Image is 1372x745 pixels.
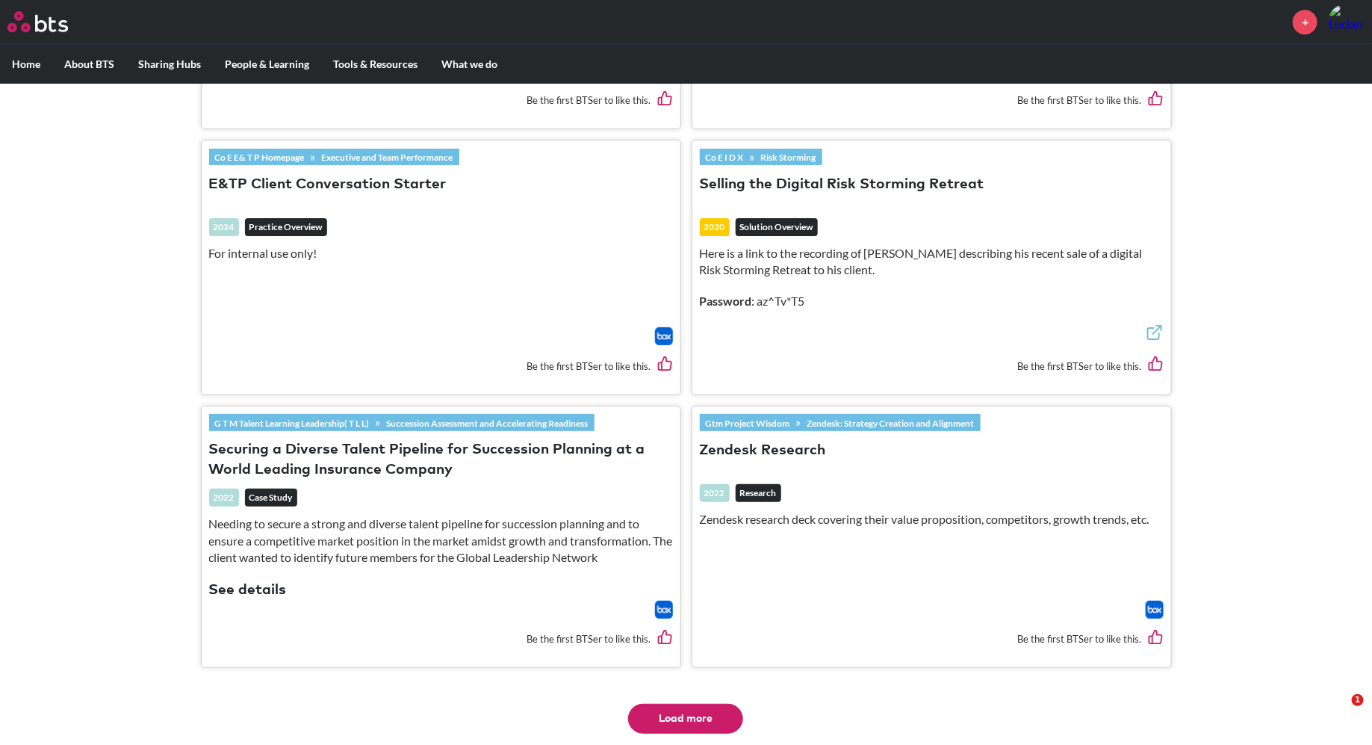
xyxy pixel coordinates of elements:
div: Be the first BTSer to like this. [209,619,673,660]
div: » [700,414,981,430]
a: Succession Assessment and Accelerating Readiness [381,415,595,431]
p: Zendesk research deck covering their value proposition, competitors, growth trends, etc. [700,511,1164,528]
div: 2020 [700,218,730,236]
a: Download file from Box [1146,601,1164,619]
p: : az^Tv*T5 [700,293,1164,309]
a: G T M Talent Learning Leadership( T L L) [209,415,376,431]
em: Practice Overview [245,218,327,236]
label: Tools & Resources [321,45,429,84]
p: Needing to secure a strong and diverse talent pipeline for succession planning and to ensure a co... [209,516,673,566]
div: Be the first BTSer to like this. [209,345,673,386]
button: E&TP Client Conversation Starter [209,175,447,195]
button: Load more [628,704,743,734]
a: Executive and Team Performance [316,149,459,165]
div: 2022 [209,489,239,507]
em: Case Study [245,489,297,507]
div: Be the first BTSer to like this. [209,80,673,121]
a: Zendesk: Strategy Creation and Alignment [801,415,981,431]
em: Solution Overview [736,218,818,236]
img: Luciana de Camargo Pereira [1329,4,1365,40]
a: External link [1146,324,1164,345]
a: Download file from Box [655,601,673,619]
div: Be the first BTSer to like this. [700,619,1164,660]
strong: Password [700,294,752,308]
img: BTS Logo [7,11,68,32]
p: For internal use only! [209,245,673,262]
a: Co E E& T P Homepage [209,149,311,165]
a: Co E I D X [700,149,750,165]
div: » [700,149,822,165]
div: » [209,414,595,430]
iframe: Intercom live chat [1321,694,1357,730]
img: Box logo [655,327,673,345]
div: Be the first BTSer to like this. [700,345,1164,386]
button: Zendesk Research [700,441,826,461]
div: Be the first BTSer to like this. [700,80,1164,121]
label: What we do [429,45,509,84]
button: Securing a Diverse Talent Pipeline for Succession Planning at a World Leading Insurance Company [209,440,673,480]
p: Here is a link to the recording of [PERSON_NAME] describing his recent sale of a digital Risk Sto... [700,245,1164,279]
div: 2024 [209,218,239,236]
a: + [1293,10,1317,34]
button: Selling the Digital Risk Storming Retreat [700,175,984,195]
label: People & Learning [213,45,321,84]
a: Download file from Box [655,327,673,345]
img: Box logo [1146,601,1164,619]
label: Sharing Hubs [126,45,213,84]
a: Profile [1329,4,1365,40]
button: See details [209,581,287,601]
span: 1 [1352,694,1364,706]
label: About BTS [52,45,126,84]
div: 2022 [700,484,730,502]
a: Go home [7,11,96,32]
div: » [209,149,459,165]
img: Box logo [655,601,673,619]
em: Research [736,484,781,502]
a: Gtm Project Wisdom [700,415,796,431]
a: Risk Storming [755,149,822,165]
